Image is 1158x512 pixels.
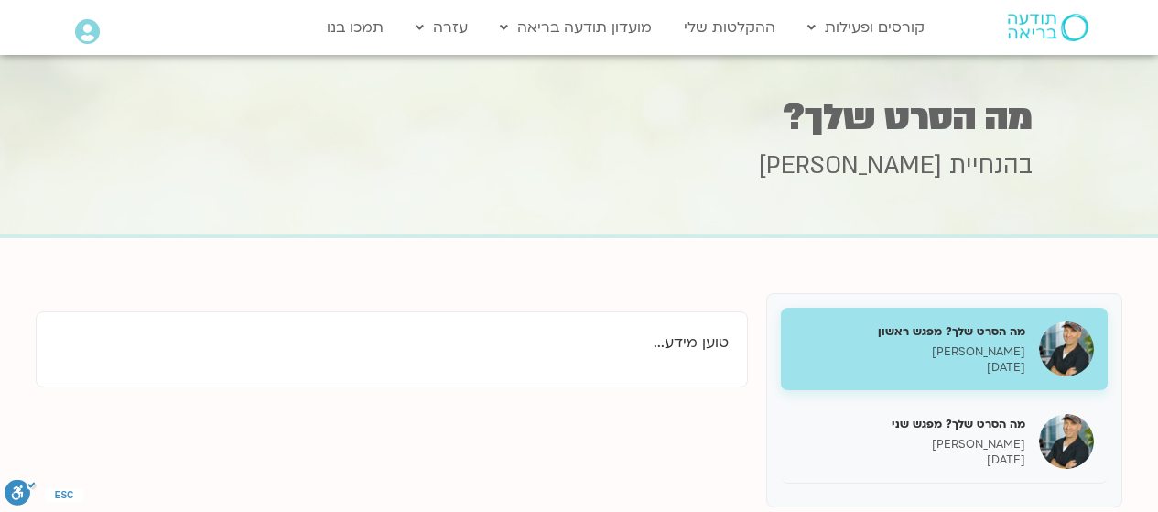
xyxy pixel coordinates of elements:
a: ההקלטות שלי [675,10,785,45]
span: [PERSON_NAME] [759,149,942,182]
img: תודעה בריאה [1008,14,1088,41]
p: [PERSON_NAME] [795,437,1025,452]
h5: מה הסרט שלך? מפגש שני [795,416,1025,432]
h5: מה הסרט שלך? מפגש ראשון [795,323,1025,340]
a: עזרה [406,10,477,45]
a: מועדון תודעה בריאה [491,10,661,45]
p: טוען מידע... [55,331,729,355]
a: תמכו בנו [318,10,393,45]
img: מה הסרט שלך? מפגש ראשון [1039,321,1094,376]
a: קורסים ופעילות [798,10,934,45]
img: מה הסרט שלך? מפגש שני [1039,414,1094,469]
p: [DATE] [795,452,1025,468]
p: [PERSON_NAME] [795,344,1025,360]
span: בהנחיית [949,149,1033,182]
h1: מה הסרט שלך? [126,100,1033,136]
p: [DATE] [795,360,1025,376]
